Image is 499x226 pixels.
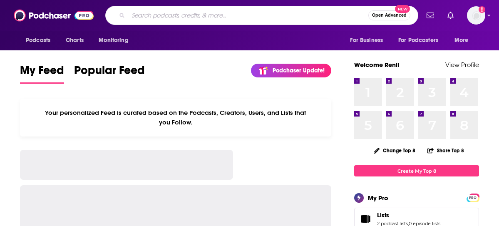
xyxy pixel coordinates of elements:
span: Podcasts [26,35,50,46]
span: Logged in as rgertner [467,6,485,25]
button: Share Top 8 [427,142,464,159]
button: Show profile menu [467,6,485,25]
svg: Add a profile image [479,6,485,13]
a: Show notifications dropdown [423,8,437,22]
span: Open Advanced [372,13,407,17]
span: Monitoring [99,35,128,46]
button: open menu [449,32,479,48]
div: Search podcasts, credits, & more... [105,6,418,25]
a: My Feed [20,63,64,84]
p: Podchaser Update! [273,67,325,74]
input: Search podcasts, credits, & more... [128,9,368,22]
button: open menu [344,32,393,48]
div: Your personalized Feed is curated based on the Podcasts, Creators, Users, and Lists that you Follow. [20,99,331,137]
a: Charts [60,32,89,48]
span: My Feed [20,63,64,82]
span: More [454,35,469,46]
button: open menu [20,32,61,48]
span: Popular Feed [74,63,145,82]
img: Podchaser - Follow, Share and Rate Podcasts [14,7,94,23]
a: View Profile [445,61,479,69]
button: Change Top 8 [369,145,420,156]
span: For Podcasters [398,35,438,46]
button: open menu [93,32,139,48]
button: open menu [393,32,450,48]
a: Welcome Reni! [354,61,400,69]
a: Create My Top 8 [354,165,479,176]
div: My Pro [368,194,388,202]
span: PRO [468,195,478,201]
a: PRO [468,194,478,201]
button: Open AdvancedNew [368,10,410,20]
a: Lists [357,213,374,225]
a: Lists [377,211,440,219]
a: Popular Feed [74,63,145,84]
span: New [395,5,410,13]
span: Charts [66,35,84,46]
img: User Profile [467,6,485,25]
span: Lists [377,211,389,219]
span: For Business [350,35,383,46]
a: Show notifications dropdown [444,8,457,22]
